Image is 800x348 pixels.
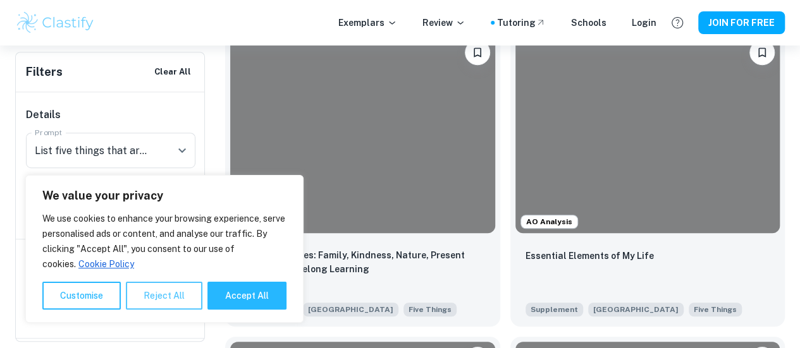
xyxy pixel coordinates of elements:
[510,30,785,327] a: AO AnalysisPlease log in to bookmark exemplarsEssential Elements of My LifeSupplement[GEOGRAPHIC_...
[173,141,191,159] button: Open
[151,63,194,81] button: Clear All
[42,188,286,203] p: We value your privacy
[207,282,286,309] button: Accept All
[240,248,485,276] p: Essential Values: Family, Kindness, Nature, Present Living, and Lifelong Learning
[588,303,684,316] span: [GEOGRAPHIC_DATA]
[749,40,775,65] button: Please log in to bookmark exemplars
[571,16,606,30] a: Schools
[25,175,304,323] div: We value your privacy
[422,16,465,30] p: Review
[303,303,398,316] span: [GEOGRAPHIC_DATA]
[42,282,121,309] button: Customise
[667,12,688,33] button: Help and Feedback
[526,249,654,263] p: Essential Elements of My Life
[632,16,656,30] a: Login
[338,16,397,30] p: Exemplars
[126,282,202,309] button: Reject All
[694,304,737,315] span: Five Things
[26,63,63,81] h6: Filters
[403,301,457,316] span: List five things that are important to you.
[526,303,583,316] span: Supplement
[497,16,546,30] a: Tutoring
[698,11,785,34] button: JOIN FOR FREE
[521,216,577,227] span: AO Analysis
[225,30,500,327] a: AO AnalysisPlease log in to bookmark exemplarsEssential Values: Family, Kindness, Nature, Present...
[409,304,452,315] span: Five Things
[35,127,63,138] label: Prompt
[689,301,742,316] span: List five things that are important to you.
[15,10,95,35] img: Clastify logo
[78,258,135,270] a: Cookie Policy
[465,40,490,65] button: Please log in to bookmark exemplars
[42,211,286,272] p: We use cookies to enhance your browsing experience, serve personalised ads or content, and analys...
[26,107,195,123] h6: Details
